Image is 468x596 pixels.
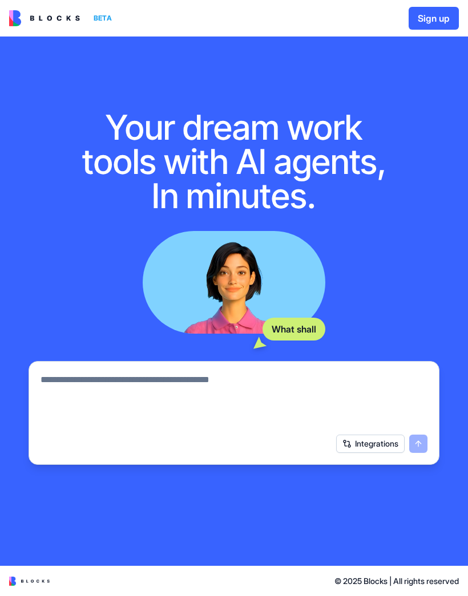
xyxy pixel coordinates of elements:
[334,575,459,587] span: © 2025 Blocks | All rights reserved
[89,10,116,26] div: BETA
[70,110,398,213] h1: Your dream work tools with AI agents, In minutes.
[9,577,50,586] img: logo
[263,318,325,340] div: What shall
[336,435,405,453] button: Integrations
[409,7,459,30] button: Sign up
[9,10,80,26] img: logo
[9,10,116,26] a: BETA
